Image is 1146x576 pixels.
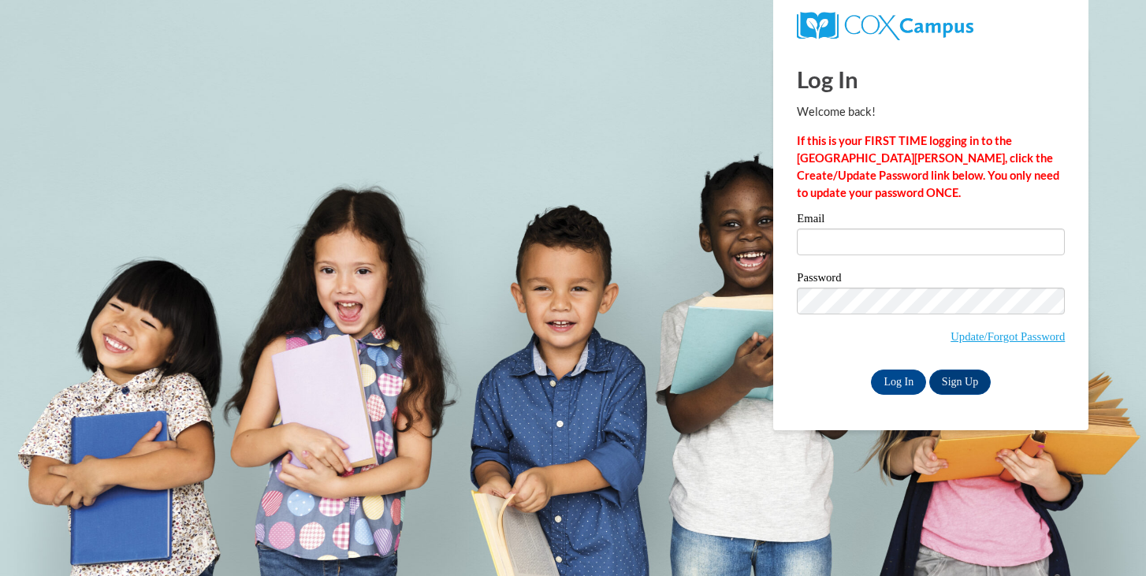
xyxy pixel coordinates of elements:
a: COX Campus [797,18,973,32]
a: Update/Forgot Password [951,330,1065,343]
input: Log In [871,370,926,395]
img: COX Campus [797,12,973,40]
h1: Log In [797,63,1065,95]
strong: If this is your FIRST TIME logging in to the [GEOGRAPHIC_DATA][PERSON_NAME], click the Create/Upd... [797,134,1059,199]
label: Password [797,272,1065,288]
label: Email [797,213,1065,229]
p: Welcome back! [797,103,1065,121]
a: Sign Up [929,370,991,395]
